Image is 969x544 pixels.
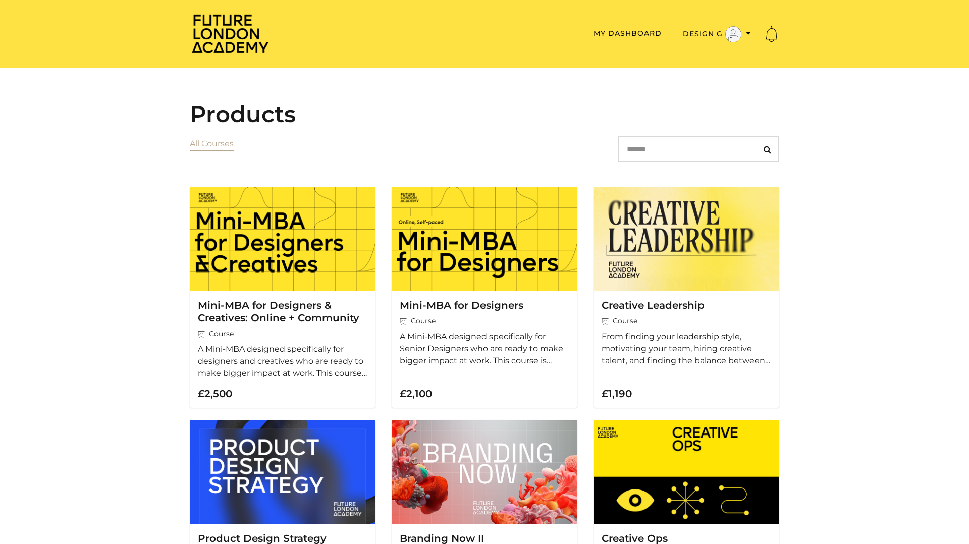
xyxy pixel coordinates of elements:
[602,388,632,400] strong: £1,190
[602,299,771,312] h3: Creative Leadership
[400,388,432,400] strong: £2,100
[392,187,577,408] a: Mini-MBA for Designers Course A Mini-MBA designed specifically for Senior Designers who are ready...
[190,139,234,148] a: All Courses
[190,100,779,128] h2: Products
[680,26,754,43] button: Toggle menu
[190,13,271,54] img: Home Page
[198,388,232,400] strong: £2,500
[602,331,771,367] p: From finding your leadership style, motivating your team, hiring creative talent, and finding the...
[400,299,569,312] h3: Mini-MBA for Designers
[602,316,771,327] span: Course
[190,136,234,171] nav: Categories
[198,329,367,339] span: Course
[594,187,779,408] a: Creative Leadership Course From finding your leadership style, motivating your team, hiring creat...
[190,187,375,408] a: Mini-MBA for Designers & Creatives: Online + Community Course A Mini-MBA designed specifically fo...
[400,316,569,327] span: Course
[198,299,367,324] h3: Mini-MBA for Designers & Creatives: Online + Community
[594,29,662,38] a: My Dashboard
[198,343,367,379] p: A Mini-MBA designed specifically for designers and creatives who are ready to make bigger impact ...
[400,331,569,367] p: A Mini-MBA designed specifically for Senior Designers who are ready to make bigger impact at work...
